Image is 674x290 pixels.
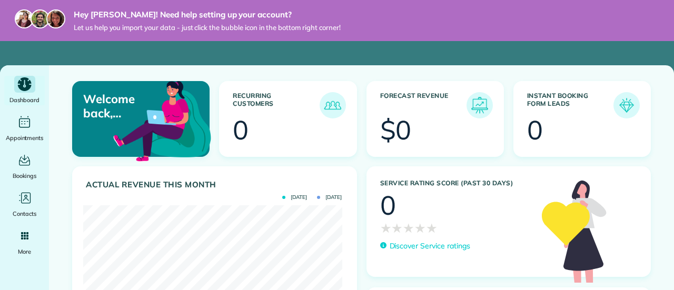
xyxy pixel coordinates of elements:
[233,92,319,118] h3: Recurring Customers
[322,95,343,116] img: icon_recurring_customers-cf858462ba22bcd05b5a5880d41d6543d210077de5bb9ebc9590e49fd87d84ed.png
[13,208,36,219] span: Contacts
[31,9,49,28] img: jorge-587dff0eeaa6aab1f244e6dc62b8924c3b6ad411094392a53c71c6c4a576187d.jpg
[4,189,45,219] a: Contacts
[469,95,490,116] img: icon_forecast_revenue-8c13a41c7ed35a8dcfafea3cbb826a0462acb37728057bba2d056411b612bbbe.png
[4,152,45,181] a: Bookings
[6,133,44,143] span: Appointments
[282,195,307,200] span: [DATE]
[380,218,392,237] span: ★
[317,195,342,200] span: [DATE]
[111,69,213,171] img: dashboard_welcome-42a62b7d889689a78055ac9021e634bf52bae3f8056760290aed330b23ab8690.png
[527,92,613,118] h3: Instant Booking Form Leads
[380,192,396,218] div: 0
[74,9,341,20] strong: Hey [PERSON_NAME]! Need help setting up your account?
[18,246,31,257] span: More
[83,92,164,120] p: Welcome back, [PERSON_NAME]!
[380,92,467,118] h3: Forecast Revenue
[380,179,532,187] h3: Service Rating score (past 30 days)
[527,117,543,143] div: 0
[4,114,45,143] a: Appointments
[4,76,45,105] a: Dashboard
[233,117,249,143] div: 0
[414,218,426,237] span: ★
[380,117,412,143] div: $0
[426,218,438,237] span: ★
[15,9,34,28] img: maria-72a9807cf96188c08ef61303f053569d2e2a8a1cde33d635c8a3ac13582a053d.jpg
[380,241,470,252] a: Discover Service ratings
[86,180,346,189] h3: Actual Revenue this month
[391,218,403,237] span: ★
[46,9,65,28] img: michelle-19f622bdf1676172e81f8f8fba1fb50e276960ebfe0243fe18214015130c80e4.jpg
[74,23,341,32] span: Let us help you import your data - just click the bubble icon in the bottom right corner!
[9,95,39,105] span: Dashboard
[390,241,470,252] p: Discover Service ratings
[13,171,37,181] span: Bookings
[403,218,414,237] span: ★
[616,95,637,116] img: icon_form_leads-04211a6a04a5b2264e4ee56bc0799ec3eb69b7e499cbb523a139df1d13a81ae0.png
